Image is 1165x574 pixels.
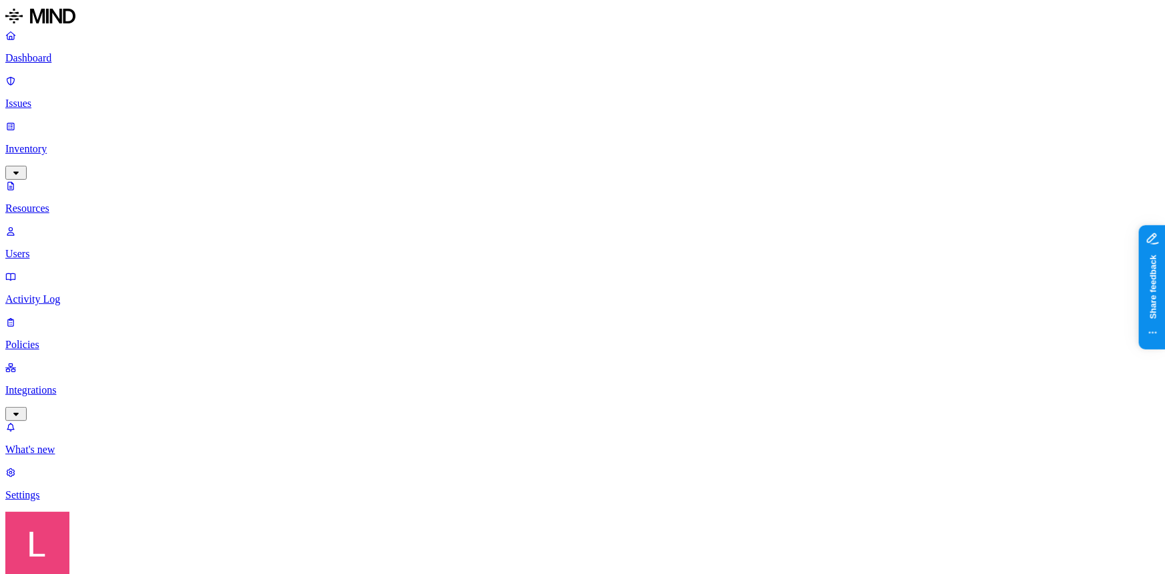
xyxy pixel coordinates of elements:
a: Settings [5,466,1160,501]
a: Issues [5,75,1160,110]
a: Policies [5,316,1160,351]
p: Activity Log [5,293,1160,305]
a: Dashboard [5,29,1160,64]
p: Issues [5,98,1160,110]
p: Users [5,248,1160,260]
a: Activity Log [5,271,1160,305]
p: Dashboard [5,52,1160,64]
p: Inventory [5,143,1160,155]
a: Integrations [5,362,1160,419]
a: Users [5,225,1160,260]
a: MIND [5,5,1160,29]
a: Inventory [5,120,1160,178]
img: MIND [5,5,75,27]
p: Resources [5,202,1160,214]
p: Settings [5,489,1160,501]
p: Integrations [5,384,1160,396]
p: What's new [5,444,1160,456]
p: Policies [5,339,1160,351]
a: What's new [5,421,1160,456]
a: Resources [5,180,1160,214]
